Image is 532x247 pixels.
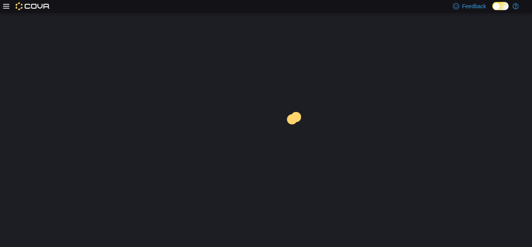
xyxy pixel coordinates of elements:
span: Feedback [462,2,486,10]
img: Cova [16,2,50,10]
input: Dark Mode [492,2,509,10]
img: cova-loader [266,106,324,165]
